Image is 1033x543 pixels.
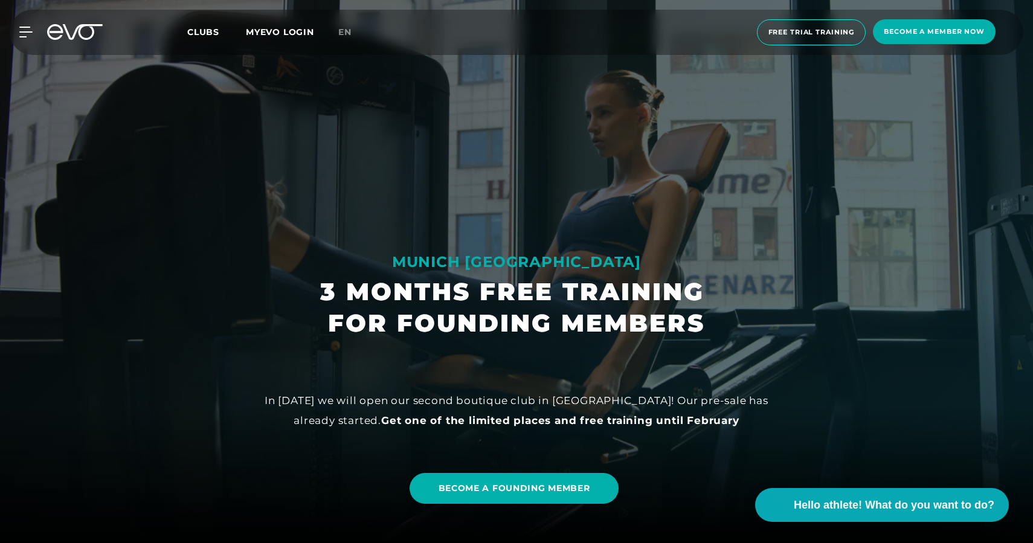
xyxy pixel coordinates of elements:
span: Become a member now [884,27,985,37]
h1: 3 MONTHS FREE TRAINING FOR FOUNDING MEMBERS [320,276,713,339]
span: Clubs [187,27,219,37]
span: en [338,27,352,37]
a: BECOME A FOUNDING MEMBER [410,473,619,504]
strong: Get one of the limited places and free training until February [381,414,739,426]
span: Free trial training [768,27,855,37]
span: BECOME A FOUNDING MEMBER [439,482,590,495]
div: MUNICH [GEOGRAPHIC_DATA] [320,252,713,272]
a: Clubs [187,26,243,37]
a: en [338,25,366,39]
a: MYEVO LOGIN [246,27,314,37]
button: Hello athlete! What do you want to do? [755,488,1009,522]
a: Free trial training [753,19,870,45]
span: Hello athlete! What do you want to do? [794,497,994,513]
a: Become a member now [869,19,999,45]
div: In [DATE] we will open our second boutique club in [GEOGRAPHIC_DATA]! Our pre-sale has already st... [245,391,788,430]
